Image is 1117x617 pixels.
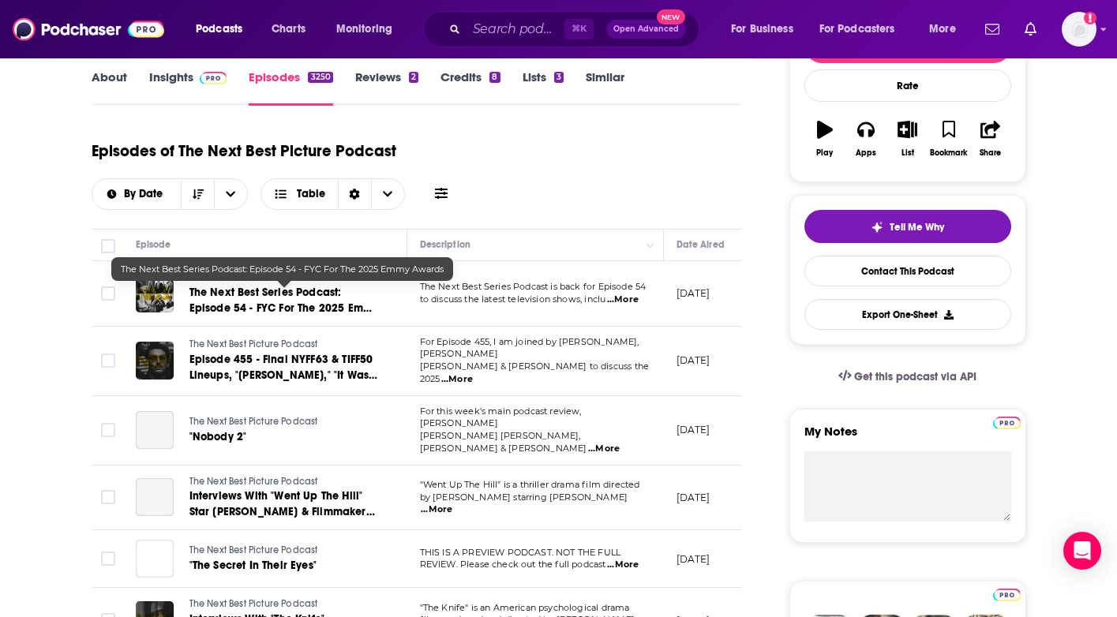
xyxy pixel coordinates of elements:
[189,286,379,331] span: The Next Best Series Podcast: Episode 54 - FYC For The 2025 Emmy Awards
[607,559,639,571] span: ...More
[297,189,325,200] span: Table
[189,489,375,534] span: Interviews With "Went Up The Hill" Star [PERSON_NAME] & Filmmaker [PERSON_NAME]
[969,110,1010,167] button: Share
[189,430,247,443] span: "Nobody 2"
[564,19,594,39] span: ⌘ K
[588,443,620,455] span: ...More
[438,11,714,47] div: Search podcasts, credits, & more...
[420,492,628,503] span: by [PERSON_NAME] starring [PERSON_NAME]
[731,18,793,40] span: For Business
[420,406,582,429] span: For this week's main podcast review, [PERSON_NAME]
[420,361,650,384] span: [PERSON_NAME] & [PERSON_NAME] to discuss the 2025
[677,286,710,300] p: [DATE]
[586,69,624,106] a: Similar
[189,559,317,572] span: "The Secret In Their Eyes"
[441,373,473,386] span: ...More
[189,476,318,487] span: The Next Best Picture Podcast
[189,429,377,445] a: "Nobody 2"
[189,598,318,609] span: The Next Best Picture Podcast
[420,336,639,360] span: For Episode 455, I am joined by [PERSON_NAME], [PERSON_NAME]
[121,264,444,275] span: The Next Best Series Podcast: Episode 54 - FYC For The 2025 Emmy Awards
[189,544,318,555] span: The Next Best Picture Podcast
[677,235,725,254] div: Date Aired
[677,353,710,367] p: [DATE]
[420,430,587,454] span: [PERSON_NAME] [PERSON_NAME], [PERSON_NAME] & [PERSON_NAME]
[261,17,315,42] a: Charts
[993,589,1021,601] img: Podchaser Pro
[979,16,1006,43] a: Show notifications dropdown
[420,479,640,490] span: "Went Up The Hill" is a thriller drama film directed
[980,148,1001,158] div: Share
[1018,16,1043,43] a: Show notifications dropdown
[189,597,379,611] a: The Next Best Picture Podcast
[677,552,710,566] p: [DATE]
[214,179,247,209] button: open menu
[677,491,710,504] p: [DATE]
[272,18,305,40] span: Charts
[101,552,115,566] span: Toggle select row
[523,69,564,106] a: Lists3
[92,178,249,210] h2: Choose List sort
[189,488,379,520] a: Interviews With "Went Up The Hill" Star [PERSON_NAME] & Filmmaker [PERSON_NAME]
[804,69,1011,102] div: Rate
[804,424,1011,451] label: My Notes
[189,285,379,316] a: The Next Best Series Podcast: Episode 54 - FYC For The 2025 Emmy Awards
[826,357,990,396] a: Get this podcast via API
[189,271,318,282] span: The Next Best Picture Podcast
[420,294,606,305] span: to discuss the latest television shows, inclu
[189,338,379,352] a: The Next Best Picture Podcast
[189,338,318,350] span: The Next Best Picture Podcast
[420,281,647,292] span: The Next Best Series Podcast is back for Episode 54
[804,110,845,167] button: Play
[554,72,564,83] div: 3
[804,299,1011,330] button: Export One-Sheet
[325,17,413,42] button: open menu
[804,256,1011,286] a: Contact This Podcast
[489,72,500,83] div: 8
[1084,12,1096,24] svg: Add a profile image
[308,72,332,83] div: 3250
[421,503,452,516] span: ...More
[181,179,214,209] button: Sort Direction
[189,475,379,489] a: The Next Best Picture Podcast
[420,547,621,558] span: THIS IS A PREVIEW PODCAST. NOT THE FULL
[816,148,833,158] div: Play
[101,286,115,301] span: Toggle select row
[92,69,127,106] a: About
[845,110,886,167] button: Apps
[606,20,686,39] button: Open AdvancedNew
[420,602,630,613] span: "The Knife" is an American psychological drama
[918,17,976,42] button: open menu
[886,110,928,167] button: List
[657,9,685,24] span: New
[871,221,883,234] img: tell me why sparkle
[92,189,182,200] button: open menu
[1062,12,1096,47] span: Logged in as maryalyson
[804,210,1011,243] button: tell me why sparkleTell Me Why
[101,490,115,504] span: Toggle select row
[440,69,500,106] a: Credits8
[467,17,564,42] input: Search podcasts, credits, & more...
[854,370,976,383] span: Get this podcast via API
[901,148,914,158] div: List
[189,558,377,574] a: "The Secret In Their Eyes"
[420,559,606,570] span: REVIEW. Please check out the full podcast
[92,141,396,161] h1: Episodes of The Next Best Picture Podcast
[136,235,171,254] div: Episode
[336,18,392,40] span: Monitoring
[1062,12,1096,47] button: Show profile menu
[890,221,944,234] span: Tell Me Why
[420,235,470,254] div: Description
[641,236,660,255] button: Column Actions
[930,148,967,158] div: Bookmark
[149,69,227,106] a: InsightsPodchaser Pro
[261,178,405,210] button: Choose View
[993,586,1021,601] a: Pro website
[189,416,318,427] span: The Next Best Picture Podcast
[13,14,164,44] img: Podchaser - Follow, Share and Rate Podcasts
[185,17,263,42] button: open menu
[200,72,227,84] img: Podchaser Pro
[409,72,418,83] div: 2
[809,17,918,42] button: open menu
[355,69,418,106] a: Reviews2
